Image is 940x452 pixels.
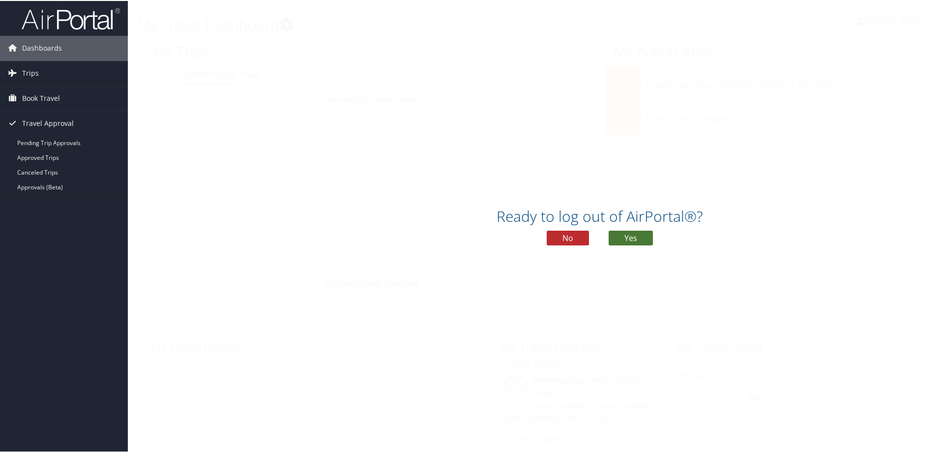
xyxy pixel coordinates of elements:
span: Book Travel [22,85,60,110]
span: Dashboards [22,35,62,60]
button: Yes [609,230,653,244]
img: airportal-logo.png [22,6,120,30]
span: Travel Approval [22,110,74,135]
span: Trips [22,60,39,85]
button: No [547,230,589,244]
